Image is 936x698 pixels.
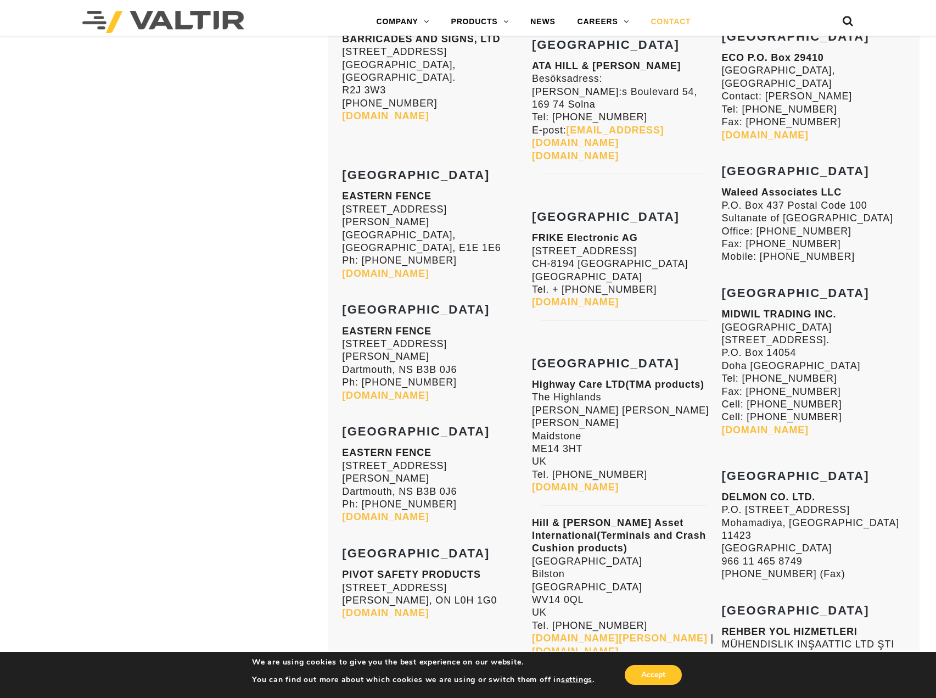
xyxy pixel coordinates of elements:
a: PRODUCTS [440,11,520,33]
button: Accept [625,665,682,685]
a: [DOMAIN_NAME] [721,425,808,435]
img: Valtir [82,11,244,33]
a: [DOMAIN_NAME] [532,646,619,657]
a: COMPANY [366,11,440,33]
strong: ATA HILL & [PERSON_NAME] [532,60,681,71]
strong: [GEOGRAPHIC_DATA] [721,286,869,300]
p: [STREET_ADDRESS][PERSON_NAME] Dartmouth, NS B3B 0J6 Ph: [PHONE_NUMBER] [342,446,526,523]
strong: [GEOGRAPHIC_DATA] [721,30,869,43]
strong: FRIKE Electronic AG [532,232,638,243]
a: [DOMAIN_NAME][PERSON_NAME] [532,633,708,644]
strong: [GEOGRAPHIC_DATA] [342,546,490,560]
a: [DOMAIN_NAME] [342,607,429,618]
strong: [GEOGRAPHIC_DATA] [532,38,680,52]
a: [DOMAIN_NAME] [721,130,808,141]
a: [EMAIL_ADDRESS][DOMAIN_NAME] [532,125,664,148]
p: We are using cookies to give you the best experience on our website. [252,657,595,667]
strong: [GEOGRAPHIC_DATA] [342,425,490,438]
a: [DOMAIN_NAME] [532,482,619,493]
b: EASTERN FENCE [342,447,431,458]
p: P.O. [STREET_ADDRESS] Mohamadiya, [GEOGRAPHIC_DATA] 11423 [GEOGRAPHIC_DATA] 966 11 465 8749 [PHON... [721,491,906,581]
strong: [GEOGRAPHIC_DATA] [532,210,680,224]
p: You can find out more about which cookies we are using or switch them off in . [252,675,595,685]
a: [DOMAIN_NAME] [532,150,619,161]
strong: [GEOGRAPHIC_DATA] [721,469,869,483]
p: P.O. Box 437 Postal Code 100 Sultanate of [GEOGRAPHIC_DATA] Office: [PHONE_NUMBER] Fax: [PHONE_NU... [721,186,906,263]
strong: Highway Care LTD [532,379,626,390]
a: [DOMAIN_NAME] [342,390,429,401]
p: [STREET_ADDRESS] CH-8194 [GEOGRAPHIC_DATA] [GEOGRAPHIC_DATA] Tel. + [PHONE_NUMBER] [532,232,716,309]
strong: ECO P.O. Box 29410 [721,52,823,63]
strong: [GEOGRAPHIC_DATA] [721,604,869,617]
b: EASTERN FENCE [342,326,431,337]
a: CAREERS [567,11,640,33]
strong: DELMON CO. LTD. [721,492,815,502]
strong: Hill & [PERSON_NAME] Asset International [532,517,683,541]
a: CONTACT [640,11,702,33]
strong: (TMA products) [625,379,704,390]
strong: [GEOGRAPHIC_DATA] [342,168,490,182]
p: [STREET_ADDRESS][PERSON_NAME] [GEOGRAPHIC_DATA], [GEOGRAPHIC_DATA], E1E 1E6 Ph: [PHONE_NUMBER] [342,190,526,280]
strong: [GEOGRAPHIC_DATA] [342,303,490,316]
strong: MIDWIL TRADING INC. [721,309,836,320]
p: Besöksadress: [PERSON_NAME]:s Boulevard 54, 169 74 Solna Tel: [PHONE_NUMBER] E-post: [532,60,716,163]
p: [GEOGRAPHIC_DATA] [STREET_ADDRESS]. P.O. Box 14054 Doha [GEOGRAPHIC_DATA] Tel: [PHONE_NUMBER] Fax... [721,308,906,437]
strong: REHBER YOL HIZMETLERI [721,626,857,637]
p: [STREET_ADDRESS] [GEOGRAPHIC_DATA], [GEOGRAPHIC_DATA]. R2J 3W3 [PHONE_NUMBER] [342,33,526,123]
p: [STREET_ADDRESS][PERSON_NAME] Dartmouth, NS B3B 0J6 Ph: [PHONE_NUMBER] [342,325,526,402]
strong: (Terminals and Crash Cushion products) [532,530,706,554]
strong: [GEOGRAPHIC_DATA] [721,164,869,178]
a: [DOMAIN_NAME] [342,511,429,522]
p: [GEOGRAPHIC_DATA] Bilston [GEOGRAPHIC_DATA] WV14 0QL UK Tel. [PHONE_NUMBER] | [532,517,716,658]
a: NEWS [519,11,566,33]
a: [DOMAIN_NAME] [342,268,429,279]
a: [DOMAIN_NAME] [532,297,619,308]
b: EASTERN FENCE [342,191,431,202]
p: [STREET_ADDRESS] [PERSON_NAME], ON L0H 1G0 [342,568,526,620]
a: [DOMAIN_NAME] [342,110,429,121]
button: settings [561,675,592,685]
p: [GEOGRAPHIC_DATA], [GEOGRAPHIC_DATA] Contact: [PERSON_NAME] Tel: [PHONE_NUMBER] Fax: [PHONE_NUMBER] [721,52,906,142]
p: The Highlands [PERSON_NAME] [PERSON_NAME] [PERSON_NAME] Maidstone ME14 3HT UK Tel. [PHONE_NUMBER] [532,378,716,494]
strong: Waleed Associates LLC [721,187,842,198]
strong: BARRICADES AND SIGNS, LTD [342,33,500,44]
strong: PIVOT SAFETY PRODUCTS [342,569,481,580]
strong: [GEOGRAPHIC_DATA] [532,356,680,370]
